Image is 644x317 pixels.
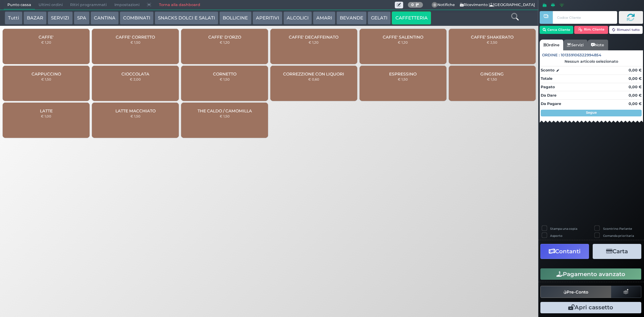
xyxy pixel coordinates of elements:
button: APERITIVI [253,11,282,25]
div: Nessun articolo selezionato [540,59,643,64]
span: LATTE MACCHIATO [115,108,156,113]
span: 0 [432,2,438,8]
button: BAZAR [23,11,47,25]
strong: Segue [586,110,597,115]
span: CAFFE' D'ORZO [208,35,241,40]
small: € 1,20 [41,40,51,44]
a: Torna alla dashboard [155,0,204,10]
span: CAFFE' SALENTINO [383,35,423,40]
strong: Totale [541,76,552,81]
small: € 0,60 [308,77,319,81]
button: Rimuovi tutto [609,26,643,34]
span: Punto cassa [4,0,35,10]
span: CORREZZIONE CON LIQUORI [283,71,344,76]
small: € 1,50 [220,114,230,118]
button: CANTINA [91,11,119,25]
small: € 1,20 [220,40,230,44]
span: ESPRESSINO [389,71,417,76]
button: BOLLICINE [219,11,251,25]
span: CAPPUCCINO [32,71,61,76]
strong: Sconto [541,67,554,73]
strong: Da Dare [541,93,556,98]
span: CAFFE' DECAFFEINATO [289,35,338,40]
span: GINGSENG [480,71,504,76]
strong: 0,00 € [629,93,642,98]
button: AMARI [313,11,335,25]
small: € 1,50 [398,77,408,81]
label: Comanda prioritaria [603,233,634,238]
button: Rim. Cliente [574,26,608,34]
b: 0 [411,2,414,7]
span: CAFFE' CORRETTO [116,35,155,40]
small: € 1,20 [309,40,319,44]
small: € 2,00 [130,77,141,81]
small: € 1,50 [220,77,230,81]
button: GELATI [368,11,391,25]
small: € 1,50 [130,114,141,118]
strong: Pagato [541,85,555,89]
span: Impostazioni [111,0,143,10]
span: CIOCCOLATA [121,71,149,76]
strong: 0,00 € [629,68,642,72]
input: Codice Cliente [553,11,617,24]
button: SERVIZI [48,11,72,25]
button: SNACKS DOLCI E SALATI [155,11,218,25]
small: € 1,20 [398,40,408,44]
button: Carta [593,244,641,259]
button: Apri cassetto [540,302,641,313]
span: LATTE [40,108,53,113]
label: Asporto [550,233,562,238]
span: 101359106322994854 [561,52,601,58]
button: Tutti [5,11,22,25]
span: CAFFE' [39,35,54,40]
a: Note [587,40,608,50]
strong: 0,00 € [629,76,642,81]
button: CAFFETTERIA [392,11,431,25]
a: Servizi [563,40,587,50]
strong: Da Pagare [541,101,561,106]
strong: 0,00 € [629,85,642,89]
span: Ritiri programmati [66,0,110,10]
button: Cerca Cliente [540,26,574,34]
small: € 1,00 [41,114,51,118]
a: Ordine [540,40,563,50]
button: Pre-Conto [540,286,611,298]
button: BEVANDE [336,11,367,25]
small: € 1,50 [41,77,51,81]
label: Stampa una copia [550,226,577,231]
label: Scontrino Parlante [603,226,632,231]
span: CAFFE' SHAKERATO [471,35,514,40]
small: € 1,50 [487,77,497,81]
button: SPA [74,11,90,25]
button: Pagamento avanzato [540,268,641,280]
button: ALCOLICI [283,11,312,25]
span: Ordine : [542,52,560,58]
small: € 2,50 [487,40,497,44]
small: € 1,50 [130,40,141,44]
span: Ultimi ordini [35,0,66,10]
span: CORNETTO [213,71,236,76]
strong: 0,00 € [629,101,642,106]
button: COMBINATI [120,11,154,25]
button: Contanti [540,244,589,259]
span: THE CALDO / CAMOMILLA [198,108,252,113]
